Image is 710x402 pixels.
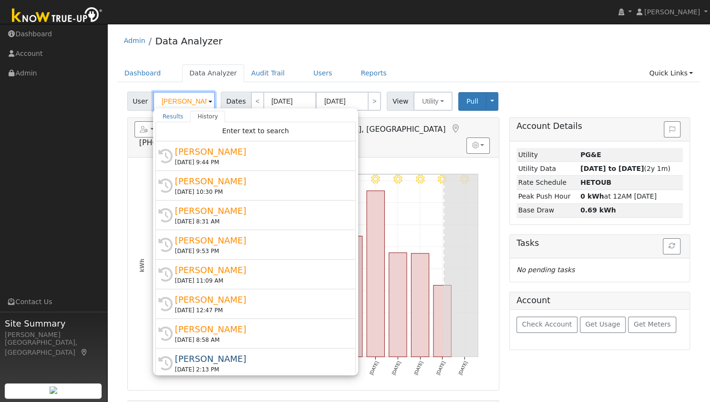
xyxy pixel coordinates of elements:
td: Utility [516,148,578,162]
strong: [DATE] to [DATE] [580,165,644,172]
span: Dates [221,92,251,111]
i: History [158,208,173,222]
a: > [368,92,381,111]
a: Users [306,64,340,82]
span: Pull [466,97,478,105]
div: [PERSON_NAME] [175,323,345,336]
strong: 0 kWh [580,192,604,200]
td: Utility Data [516,162,578,176]
span: Get Usage [585,320,620,328]
div: [PERSON_NAME] [175,145,345,158]
button: Check Account [516,317,577,333]
i: History [158,238,173,252]
div: [DATE] 11:09 AM [175,276,345,285]
div: [DATE] 10:30 PM [175,188,345,196]
button: Issue History [664,121,680,138]
i: History [158,356,173,370]
td: Peak Push Hour [516,190,578,203]
button: Utility [413,92,453,111]
div: [DATE] 2:13 PM [175,365,345,374]
div: [GEOGRAPHIC_DATA], [GEOGRAPHIC_DATA] [5,338,102,358]
i: History [158,149,173,163]
div: [DATE] 9:44 PM [175,158,345,167]
span: [GEOGRAPHIC_DATA], [GEOGRAPHIC_DATA] [282,125,446,134]
div: [DATE] 9:53 PM [175,247,345,255]
strong: ID: 17167154, authorized: 08/12/25 [580,151,601,159]
a: Admin [124,37,145,44]
div: [PERSON_NAME] [175,293,345,306]
a: Data Analyzer [182,64,244,82]
button: Get Usage [580,317,626,333]
div: [PERSON_NAME] [175,204,345,217]
button: Refresh [663,238,680,254]
i: History [158,179,173,193]
a: Results [155,111,191,122]
a: < [251,92,264,111]
a: History [190,111,225,122]
div: [PERSON_NAME] [175,234,345,247]
a: Reports [354,64,394,82]
span: View [387,92,414,111]
a: Map [80,349,89,356]
h5: Account Details [516,121,683,131]
td: Base Draw [516,203,578,217]
input: Select a User [153,92,215,111]
div: [PERSON_NAME] [5,330,102,340]
i: History [158,267,173,282]
img: retrieve [50,386,57,394]
a: Audit Trail [244,64,292,82]
strong: T [580,179,611,186]
span: Site Summary [5,317,102,330]
button: Pull [458,92,486,111]
i: History [158,297,173,311]
div: [DATE] 12:47 PM [175,306,345,315]
td: at 12AM [DATE] [578,190,683,203]
div: [DATE] 8:58 AM [175,336,345,344]
span: [PERSON_NAME] [644,8,700,16]
i: No pending tasks [516,266,575,274]
span: (2y 1m) [580,165,670,172]
span: User [127,92,154,111]
span: Check Account [522,320,572,328]
span: Enter text to search [222,127,289,135]
img: Know True-Up [7,5,107,27]
span: Get Meters [634,320,671,328]
div: [DATE] 8:31 AM [175,217,345,226]
div: [PERSON_NAME] [175,352,345,365]
a: Quick Links [642,64,700,82]
a: Dashboard [117,64,168,82]
i: History [158,327,173,341]
h5: Tasks [516,238,683,248]
span: [PHONE_NUMBER] [139,138,208,147]
div: [PERSON_NAME] [175,264,345,276]
div: [PERSON_NAME] [175,175,345,188]
h5: Account [516,296,550,305]
strong: 0.69 kWh [580,206,616,214]
a: Data Analyzer [155,35,222,47]
td: Rate Schedule [516,176,578,190]
button: Get Meters [628,317,676,333]
a: Map [450,124,461,134]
